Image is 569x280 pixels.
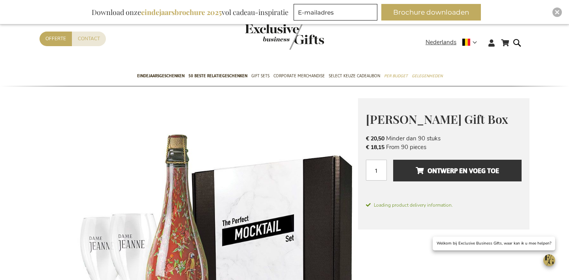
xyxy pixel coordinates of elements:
span: Loading product delivery information. [366,202,522,209]
button: Brochure downloaden [381,4,481,21]
a: Eindejaarsgeschenken [137,67,185,86]
img: Close [555,10,560,15]
img: Exclusive Business gifts logo [245,24,324,50]
input: Aantal [366,160,387,181]
span: € 18,15 [366,144,384,151]
span: Eindejaarsgeschenken [137,72,185,80]
input: E-mailadres [294,4,377,21]
a: Corporate Merchandise [273,67,325,86]
span: Ontwerp en voeg toe [416,164,499,177]
span: Corporate Merchandise [273,72,325,80]
span: Nederlands [426,38,456,47]
a: Gelegenheden [412,67,443,86]
a: Select Keuze Cadeaubon [329,67,380,86]
span: Per Budget [384,72,408,80]
div: Nederlands [426,38,482,47]
span: Gelegenheden [412,72,443,80]
li: From 90 pieces [366,143,522,151]
div: Download onze vol cadeau-inspiratie [88,4,292,21]
form: marketing offers and promotions [294,4,380,23]
span: € 20,50 [366,135,384,142]
li: Minder dan 90 stuks [366,134,522,143]
span: [PERSON_NAME] Gift Box [366,111,508,127]
b: eindejaarsbrochure 2025 [141,7,222,17]
a: Per Budget [384,67,408,86]
span: Select Keuze Cadeaubon [329,72,380,80]
div: Close [552,7,562,17]
button: Ontwerp en voeg toe [393,160,522,181]
a: 50 beste relatiegeschenken [188,67,247,86]
a: Offerte [40,32,72,46]
a: Gift Sets [251,67,269,86]
a: store logo [245,24,284,50]
a: Contact [72,32,106,46]
span: 50 beste relatiegeschenken [188,72,247,80]
span: Gift Sets [251,72,269,80]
